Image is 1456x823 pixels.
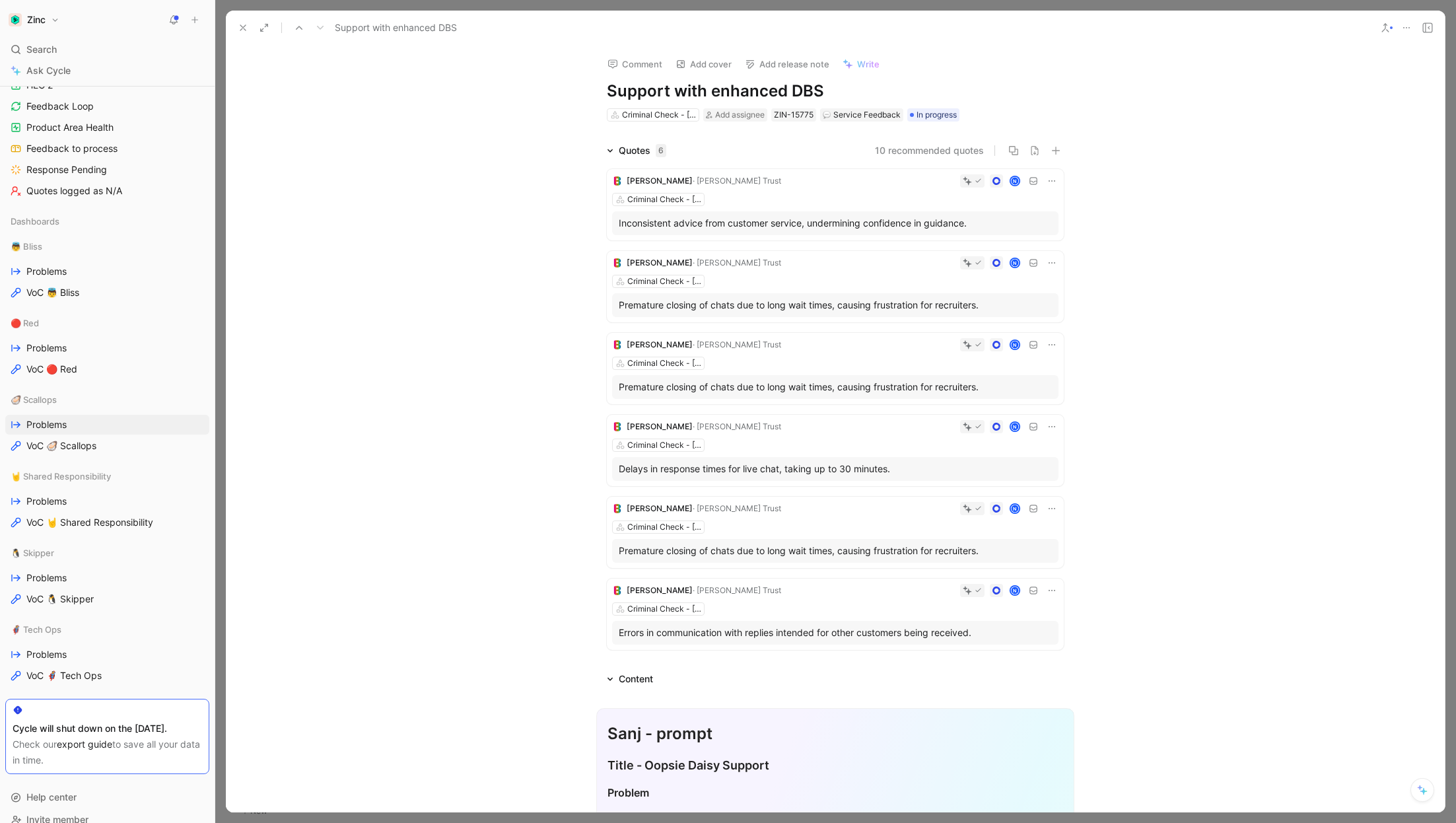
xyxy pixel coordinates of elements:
[11,546,54,559] span: 🐧 Skipper
[26,184,122,197] span: Quotes logged as N/A
[5,181,209,201] a: Quotes logged as N/A
[5,466,209,486] div: 🤘 Shared Responsibility
[607,756,1063,774] div: Title - Oopsie Daisy Support
[619,461,1052,477] div: Delays in response times for live chat, taking up to 30 minutes.
[5,543,209,609] div: 🐧 SkipperProblemsVoC 🐧 Skipper
[627,421,693,431] span: [PERSON_NAME]
[693,503,781,513] span: · [PERSON_NAME] Trust
[693,421,781,431] span: · [PERSON_NAME] Trust
[823,111,831,119] img: 💬
[917,108,957,122] span: In progress
[5,236,209,256] div: 👼 Bliss
[5,645,209,664] a: Problems
[5,283,209,303] a: VoC 👼 Bliss
[5,491,209,511] a: Problems
[5,513,209,532] a: VoC 🤘 Shared Responsibility
[607,722,1063,746] div: Sanj - prompt
[57,738,112,750] a: export guide
[612,421,623,432] img: logo
[693,340,781,349] span: · [PERSON_NAME] Trust
[26,63,71,79] span: Ask Cycle
[5,211,209,231] div: Dashboards
[857,58,880,70] span: Write
[619,215,1052,231] div: Inconsistent advice from customer service, undermining confidence in guidance.
[5,96,209,116] a: Feedback Loop
[11,393,57,406] span: 🦪 Scallops
[5,390,209,410] div: 🦪 Scallops
[26,439,96,452] span: VoC 🦪 Scallops
[5,436,209,456] a: VoC 🦪 Scallops
[5,568,209,588] a: Problems
[607,785,1063,801] div: Problem
[26,418,67,431] span: Problems
[619,671,653,687] div: Content
[612,340,623,350] img: logo
[5,787,209,807] div: Help center
[26,516,153,529] span: VoC 🤘 Shared Responsibility
[612,176,623,186] img: logo
[1011,504,1020,513] div: N
[619,297,1052,313] div: Premature closing of chats due to long wait times, causing frustration for recruiters.
[5,390,209,456] div: 🦪 ScallopsProblemsVoC 🦪 Scallops
[5,543,209,563] div: 🐧 Skipper
[26,142,118,155] span: Feedback to process
[13,721,202,736] div: Cycle will shut down on the [DATE].
[26,791,77,803] span: Help center
[693,258,781,268] span: · [PERSON_NAME] Trust
[1011,340,1020,349] div: N
[622,108,696,122] div: Criminal Check - [GEOGRAPHIC_DATA] & Wales (DBS)
[5,160,209,180] a: Response Pending
[627,193,701,206] div: Criminal Check - [GEOGRAPHIC_DATA] & Wales (DBS)
[5,11,63,29] button: ZincZinc
[5,118,209,137] a: Product Area Health
[5,211,209,235] div: Dashboards
[627,258,693,268] span: [PERSON_NAME]
[774,108,814,122] div: ZIN-15775
[5,40,209,59] div: Search
[5,415,209,435] a: Problems
[5,313,209,379] div: 🔴 RedProblemsVoC 🔴 Red
[26,363,77,376] span: VoC 🔴 Red
[13,736,202,768] div: Check our to save all your data in time.
[627,275,701,288] div: Criminal Check - [GEOGRAPHIC_DATA] & Wales (DBS)
[5,338,209,358] a: Problems
[1011,176,1020,185] div: N
[26,42,57,57] span: Search
[739,55,835,73] button: Add release note
[27,14,46,26] h1: Zinc
[619,143,666,159] div: Quotes
[693,585,781,595] span: · [PERSON_NAME] Trust
[627,340,693,349] span: [PERSON_NAME]
[11,623,61,636] span: 🦸 Tech Ops
[627,357,701,370] div: Criminal Check - [GEOGRAPHIC_DATA] & Wales (DBS)
[5,139,209,159] a: Feedback to process
[1011,258,1020,267] div: N
[627,585,693,595] span: [PERSON_NAME]
[5,359,209,379] a: VoC 🔴 Red
[823,108,901,122] div: Service Feedback
[5,313,209,333] div: 🔴 Red
[627,520,701,534] div: Criminal Check - [GEOGRAPHIC_DATA] & Wales (DBS)
[11,316,39,330] span: 🔴 Red
[26,648,67,661] span: Problems
[26,265,67,278] span: Problems
[1011,586,1020,594] div: N
[602,143,672,159] div: Quotes6
[693,176,781,186] span: · [PERSON_NAME] Trust
[5,61,209,81] a: Ask Cycle
[5,466,209,532] div: 🤘 Shared ResponsibilityProblemsVoC 🤘 Shared Responsibility
[619,543,1052,559] div: Premature closing of chats due to long wait times, causing frustration for recruiters.
[656,144,666,157] div: 6
[1011,422,1020,431] div: N
[11,240,42,253] span: 👼 Bliss
[9,13,22,26] img: Zinc
[26,571,67,585] span: Problems
[335,20,457,36] span: Support with enhanced DBS
[619,625,1052,641] div: Errors in communication with replies intended for other customers being received.
[26,100,94,113] span: Feedback Loop
[26,495,67,508] span: Problems
[837,55,885,73] button: Write
[907,108,959,122] div: In progress
[627,602,701,616] div: Criminal Check - [GEOGRAPHIC_DATA] & Wales (DBS)
[5,236,209,303] div: 👼 BlissProblemsVoC 👼 Bliss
